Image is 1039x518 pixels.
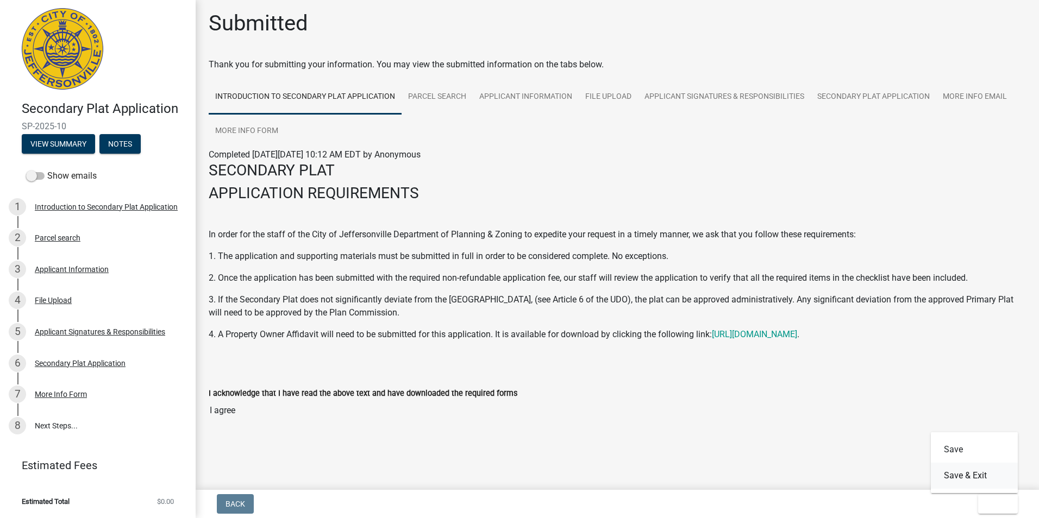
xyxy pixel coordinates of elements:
[35,296,72,304] div: File Upload
[22,101,187,117] h4: Secondary Plat Application
[9,417,26,434] div: 8
[157,498,174,505] span: $0.00
[936,80,1013,115] a: More Info Email
[26,169,97,182] label: Show emails
[9,198,26,216] div: 1
[9,261,26,278] div: 3
[35,328,165,336] div: Applicant Signatures & Responsibilities
[712,329,797,339] a: [URL][DOMAIN_NAME]
[638,80,811,115] a: Applicant Signatures & Responsibilities
[209,10,308,36] h1: Submitted
[209,293,1026,319] p: 3. If the Secondary Plat does not significantly deviate from the [GEOGRAPHIC_DATA], (see Article ...
[473,80,579,115] a: Applicant Information
[811,80,936,115] a: Secondary Plat Application
[35,390,87,398] div: More Info Form
[209,149,421,160] span: Completed [DATE][DATE] 10:12 AM EDT by Anonymous
[931,437,1018,463] button: Save
[22,140,95,149] wm-modal-confirm: Summary
[209,390,517,397] label: I acknowledge that I have read the above text and have downloaded the required forms
[209,228,1026,241] p: In order for the staff of the City of Jeffersonville Department of Planning & Zoning to expedite ...
[99,134,141,154] button: Notes
[9,386,26,403] div: 7
[579,80,638,115] a: File Upload
[22,134,95,154] button: View Summary
[35,359,126,367] div: Secondary Plat Application
[209,161,1026,180] h3: SECONDARY PLAT
[35,203,178,211] div: Introduction to Secondary Plat Application
[226,500,245,508] span: Back
[209,184,1026,203] h3: APPLICATION REQUIREMENTS
[209,271,1026,285] p: 2. Once the application has been submitted with the required non-refundable application fee, our ...
[402,80,473,115] a: Parcel search
[209,58,1026,71] div: Thank you for submitting your information. You may view the submitted information on the tabs below.
[99,140,141,149] wm-modal-confirm: Notes
[22,121,174,131] span: SP-2025-10
[931,463,1018,489] button: Save & Exit
[35,266,109,273] div: Applicant Information
[9,454,178,476] a: Estimated Fees
[209,114,285,149] a: More Info Form
[987,500,1003,508] span: Exit
[978,494,1018,514] button: Exit
[9,229,26,247] div: 2
[9,292,26,309] div: 4
[931,432,1018,493] div: Exit
[209,328,1026,341] p: 4. A Property Owner Affidavit will need to be submitted for this application. It is available for...
[35,234,80,242] div: Parcel search
[209,250,1026,263] p: 1. The application and supporting materials must be submitted in full in order to be considered c...
[9,323,26,340] div: 5
[209,80,402,115] a: Introduction to Secondary Plat Application
[217,494,254,514] button: Back
[22,498,70,505] span: Estimated Total
[9,355,26,372] div: 6
[22,8,103,90] img: City of Jeffersonville, Indiana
